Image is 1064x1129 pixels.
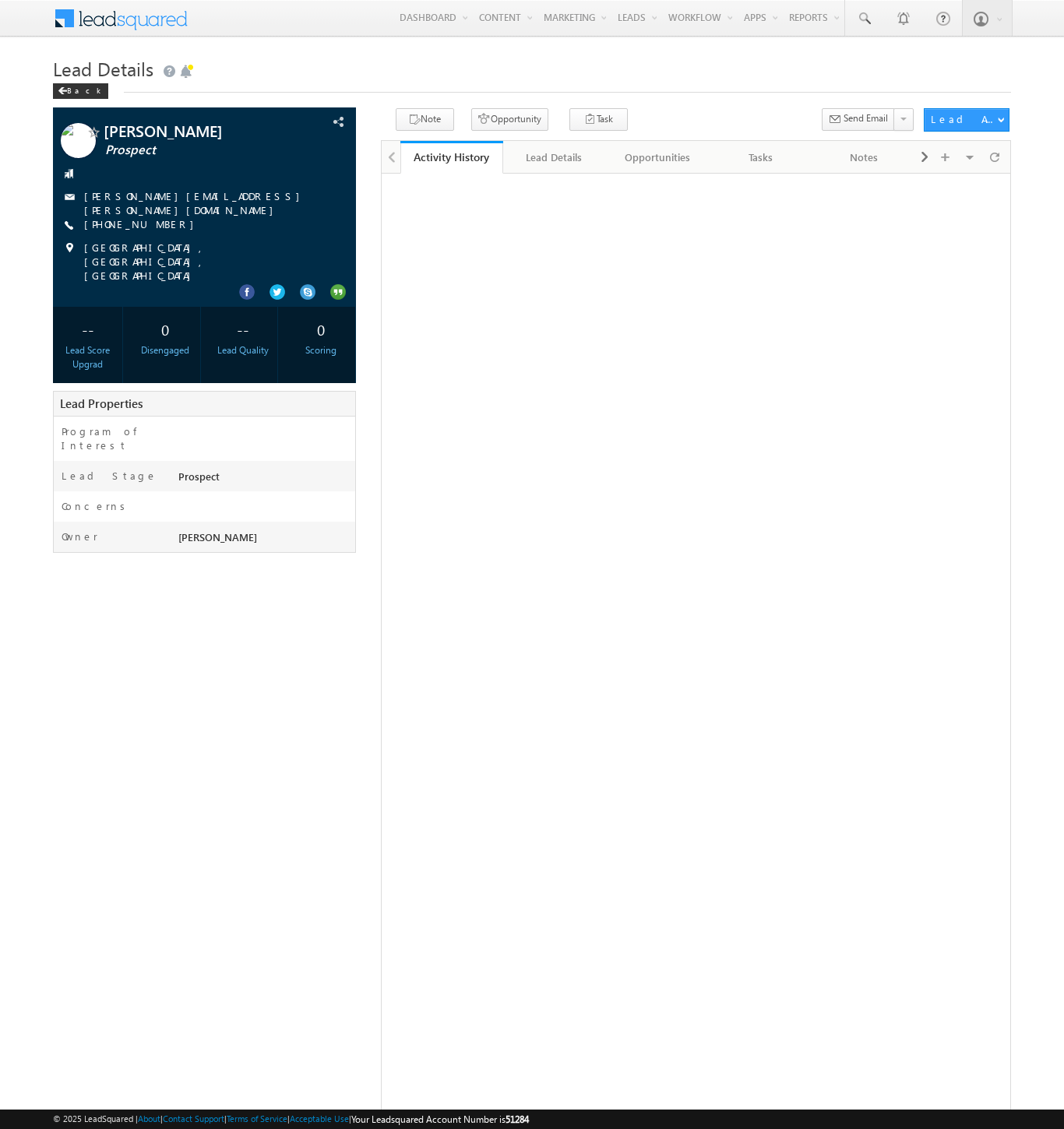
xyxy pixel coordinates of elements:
a: Contact Support [163,1113,224,1124]
div: Activity History [412,149,491,164]
div: 0 [135,315,196,343]
div: Lead Actions [931,112,997,126]
span: [PERSON_NAME] [104,123,291,139]
label: Program of Interest [62,424,163,452]
a: About [138,1113,160,1124]
span: © 2025 LeadSquared | | | | | [53,1112,529,1127]
button: Opportunity [471,108,548,131]
div: Prospect [174,469,355,491]
a: Notes [812,141,915,174]
button: Send Email [822,108,895,131]
span: Lead Properties [60,396,143,411]
span: Lead Details [53,56,153,81]
div: Opportunities [619,148,696,167]
img: Profile photo [61,123,96,164]
div: Tasks [722,148,798,167]
a: Terms of Service [227,1113,287,1124]
div: -- [213,315,274,343]
a: Tasks [710,141,812,174]
a: Activity History [400,141,503,174]
span: Send Email [844,111,888,125]
button: Task [569,108,628,131]
span: [PERSON_NAME] [178,530,257,543]
a: [PERSON_NAME][EMAIL_ADDRESS][PERSON_NAME][DOMAIN_NAME] [84,189,308,216]
a: Opportunities [607,141,710,174]
button: Lead Actions [924,108,1009,132]
span: Prospect [105,142,292,158]
div: Lead Score Upgrad [57,343,118,371]
div: Lead Quality [213,343,274,357]
button: Note [396,108,454,131]
label: Lead Stage [62,469,157,483]
span: 51284 [506,1113,529,1125]
div: Scoring [290,343,351,357]
span: [GEOGRAPHIC_DATA], [GEOGRAPHIC_DATA], [GEOGRAPHIC_DATA] [84,241,328,283]
a: Back [53,83,116,96]
div: 0 [290,315,351,343]
div: Notes [825,148,901,167]
div: Lead Details [516,148,592,167]
label: Concerns [62,499,131,513]
span: [PHONE_NUMBER] [84,217,202,233]
a: Lead Details [503,141,606,174]
a: Acceptable Use [290,1113,349,1124]
label: Owner [62,529,98,543]
div: -- [57,315,118,343]
div: Disengaged [135,343,196,357]
span: Your Leadsquared Account Number is [351,1113,529,1125]
div: Back [53,83,108,99]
